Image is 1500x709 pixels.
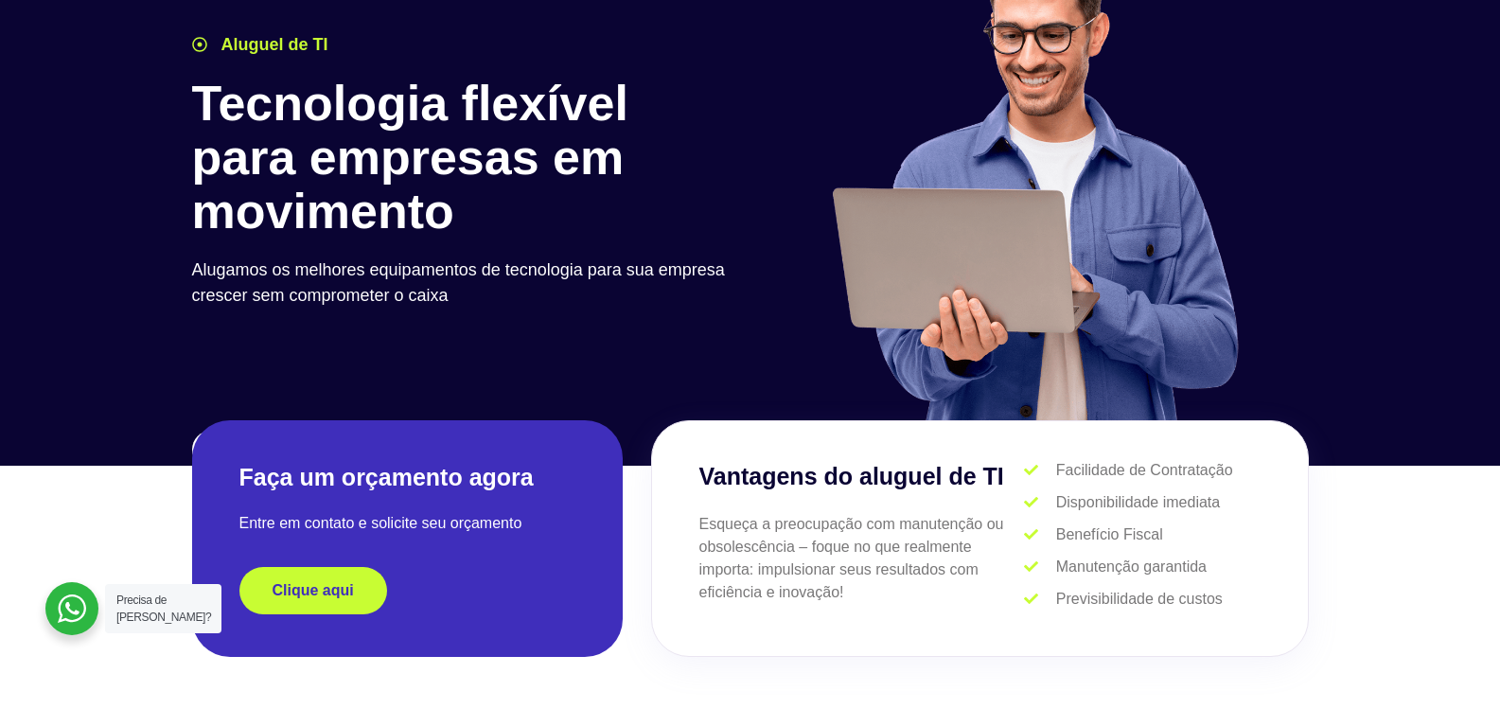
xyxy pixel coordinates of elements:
[1159,467,1500,709] iframe: Chat Widget
[192,77,741,239] h1: Tecnologia flexível para empresas em movimento
[239,512,575,535] p: Entre em contato e solicite seu orçamento
[273,583,354,598] span: Clique aqui
[1051,556,1207,578] span: Manutenção garantida
[217,32,328,58] span: Aluguel de TI
[239,462,575,493] h2: Faça um orçamento agora
[699,513,1025,604] p: Esqueça a preocupação com manutenção ou obsolescência – foque no que realmente importa: impulsion...
[1051,491,1220,514] span: Disponibilidade imediata
[192,257,741,309] p: Alugamos os melhores equipamentos de tecnologia para sua empresa crescer sem comprometer o caixa
[239,567,387,614] a: Clique aqui
[1051,523,1163,546] span: Benefício Fiscal
[116,594,211,624] span: Precisa de [PERSON_NAME]?
[1051,588,1223,611] span: Previsibilidade de custos
[1051,459,1233,482] span: Facilidade de Contratação
[1159,467,1500,709] div: Widget de chat
[699,459,1025,495] h3: Vantagens do aluguel de TI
